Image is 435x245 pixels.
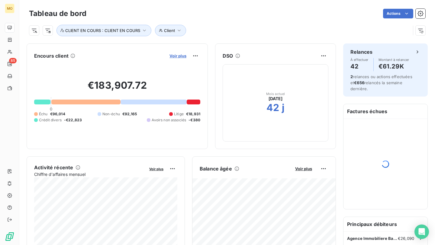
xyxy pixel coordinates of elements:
h3: Tableau de bord [29,8,86,19]
h4: €61.29K [379,62,409,71]
span: 0 [50,107,52,111]
span: 2 [350,74,353,79]
h4: 42 [350,62,369,71]
h6: Activité récente [34,164,73,171]
span: Voir plus [149,167,163,171]
span: €96,014 [50,111,65,117]
span: €26,090 [398,236,414,241]
h6: Relances [350,48,372,56]
span: Agence Immobiliere Baumann [347,236,398,241]
span: [DATE] [269,96,283,102]
span: €18,931 [186,111,200,117]
h6: Principaux débiteurs [343,217,427,231]
span: Voir plus [295,166,312,171]
span: €656 [354,80,364,85]
span: Chiffre d'affaires mensuel [34,171,145,177]
button: Voir plus [168,53,188,59]
button: Voir plus [293,166,314,171]
span: -€380 [188,117,200,123]
h2: €183,907.72 [34,79,200,97]
h6: Balance âgée [200,165,232,172]
span: 85 [9,58,17,63]
span: Litige [174,111,184,117]
span: CLIENT EN COURS : CLIENT EN COURS [65,28,140,33]
span: Avoirs non associés [152,117,186,123]
div: Open Intercom Messenger [414,224,429,239]
img: Logo LeanPay [5,232,14,241]
span: -€22,823 [64,117,82,123]
span: Crédit divers [39,117,62,123]
span: Non-échu [102,111,120,117]
span: Échu [39,111,48,117]
h2: 42 [266,102,279,114]
button: Actions [383,9,413,18]
span: €92,165 [122,111,137,117]
span: Mois actuel [266,92,285,96]
div: MO [5,4,14,13]
h2: j [282,102,285,114]
span: Voir plus [169,53,186,58]
span: relances ou actions effectuées et relancés la semaine dernière. [350,74,412,91]
button: Voir plus [147,166,165,171]
span: Client [164,28,175,33]
h6: DSO [223,52,233,59]
h6: Factures échues [343,104,427,119]
button: Client [155,25,186,36]
button: CLIENT EN COURS : CLIENT EN COURS [56,25,151,36]
h6: Encours client [34,52,69,59]
span: À effectuer [350,58,369,62]
span: Montant à relancer [379,58,409,62]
